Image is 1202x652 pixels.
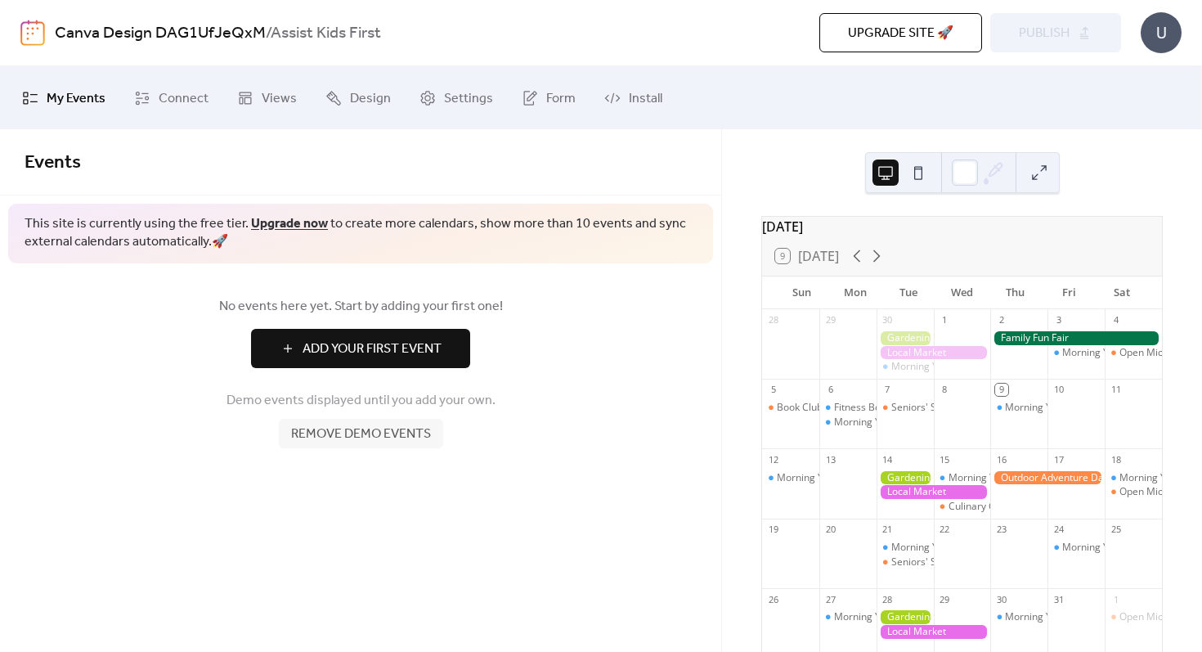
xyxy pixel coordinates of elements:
div: 12 [767,453,779,465]
span: Demo events displayed until you add your own. [226,391,496,411]
div: Morning Yoga Bliss [819,610,877,624]
span: No events here yet. Start by adding your first one! [25,297,697,317]
span: This site is currently using the free tier. to create more calendars, show more than 10 events an... [25,215,697,252]
div: 1 [939,314,951,326]
span: Design [350,86,391,111]
div: Morning Yoga Bliss [891,360,979,374]
div: 30 [881,314,894,326]
div: 14 [881,453,894,465]
div: Morning Yoga Bliss [1062,346,1150,360]
div: 24 [1052,524,1065,536]
div: 13 [824,453,836,465]
div: Morning Yoga Bliss [834,610,922,624]
div: Sat [1096,277,1149,309]
div: 3 [1052,314,1065,326]
div: 18 [1110,453,1122,465]
div: Outdoor Adventure Day [990,471,1105,485]
div: 5 [767,384,779,396]
div: Tue [882,277,935,309]
div: Open Mic Night [1105,485,1162,499]
div: 2 [995,314,1007,326]
div: 19 [767,524,779,536]
div: 4 [1110,314,1122,326]
div: Fitness Bootcamp [819,401,877,415]
div: Book Club Gathering [762,401,819,415]
div: 10 [1052,384,1065,396]
div: Local Market [877,625,991,639]
span: Install [629,86,662,111]
div: U [1141,12,1182,53]
div: Seniors' Social Tea [891,401,977,415]
span: Events [25,145,81,181]
div: Family Fun Fair [990,331,1162,345]
div: Local Market [877,346,991,360]
div: 23 [995,524,1007,536]
div: Open Mic Night [1119,485,1190,499]
div: Morning Yoga Bliss [877,360,934,374]
span: Add Your First Event [303,339,442,359]
div: Morning Yoga Bliss [834,416,922,429]
div: Morning Yoga Bliss [891,541,979,555]
div: 6 [824,384,836,396]
a: Connect [122,73,221,123]
div: Culinary Cooking Class [949,500,1052,514]
div: Seniors' Social Tea [891,555,977,569]
a: Canva Design DAG1UfJeQxM [55,18,266,49]
div: Open Mic Night [1119,346,1190,360]
div: Fitness Bootcamp [834,401,915,415]
div: Mon [828,277,881,309]
div: Morning Yoga Bliss [777,471,864,485]
a: My Events [10,73,118,123]
a: Add Your First Event [25,329,697,368]
div: Book Club Gathering [777,401,871,415]
div: 8 [939,384,951,396]
div: 16 [995,453,1007,465]
div: 11 [1110,384,1122,396]
div: Seniors' Social Tea [877,555,934,569]
div: Morning Yoga Bliss [1047,541,1105,555]
span: My Events [47,86,105,111]
img: logo [20,20,45,46]
div: Seniors' Social Tea [877,401,934,415]
span: Connect [159,86,209,111]
div: Sun [775,277,828,309]
div: 17 [1052,453,1065,465]
div: 30 [995,593,1007,605]
div: Morning Yoga Bliss [1062,541,1150,555]
div: Gardening Workshop [877,331,934,345]
b: / [266,18,271,49]
div: Morning Yoga Bliss [819,416,877,429]
a: Install [592,73,675,123]
div: [DATE] [762,217,1162,236]
span: Remove demo events [291,425,431,444]
div: Morning Yoga Bliss [1005,610,1092,624]
div: Morning Yoga Bliss [762,471,819,485]
button: Upgrade site 🚀 [819,13,982,52]
div: 29 [939,593,951,605]
div: Local Market [877,485,991,499]
div: 21 [881,524,894,536]
span: Form [546,86,576,111]
div: 7 [881,384,894,396]
div: Morning Yoga Bliss [877,541,934,555]
div: Culinary Cooking Class [934,500,991,514]
div: 26 [767,593,779,605]
div: 28 [881,593,894,605]
div: 9 [995,384,1007,396]
div: Wed [935,277,989,309]
div: Morning Yoga Bliss [1105,471,1162,485]
div: Morning Yoga Bliss [1005,401,1092,415]
div: Morning Yoga Bliss [1047,346,1105,360]
div: 20 [824,524,836,536]
div: Open Mic Night [1105,610,1162,624]
div: 25 [1110,524,1122,536]
button: Add Your First Event [251,329,470,368]
button: Remove demo events [279,419,443,448]
a: Upgrade now [251,211,328,236]
span: Settings [444,86,493,111]
div: 1 [1110,593,1122,605]
div: Thu [989,277,1042,309]
div: 15 [939,453,951,465]
div: 22 [939,524,951,536]
a: Form [509,73,588,123]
